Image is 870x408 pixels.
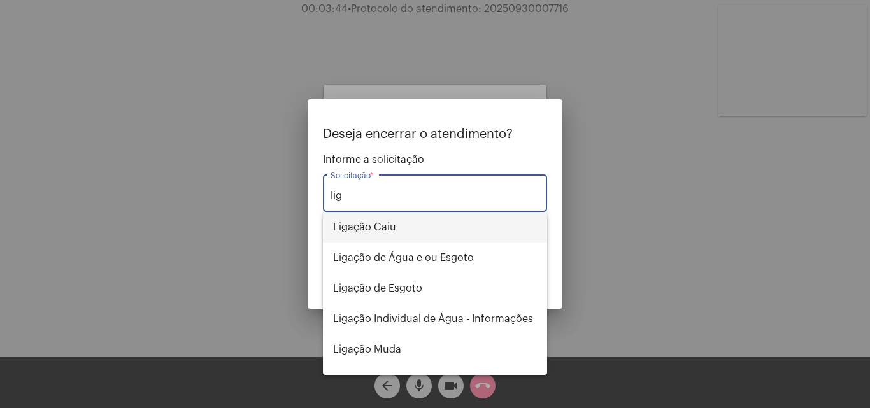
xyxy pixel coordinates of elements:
[333,304,537,334] span: Ligação Individual de Água - Informações
[331,190,539,202] input: Buscar solicitação
[323,154,547,165] span: Informe a solicitação
[333,243,537,273] span: Ligação de Água e ou Esgoto
[333,334,537,365] span: Ligação Muda
[333,273,537,304] span: Ligação de Esgoto
[333,365,537,395] span: Religação (informações sobre)
[323,127,547,141] p: Deseja encerrar o atendimento?
[333,212,537,243] span: Ligação Caiu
